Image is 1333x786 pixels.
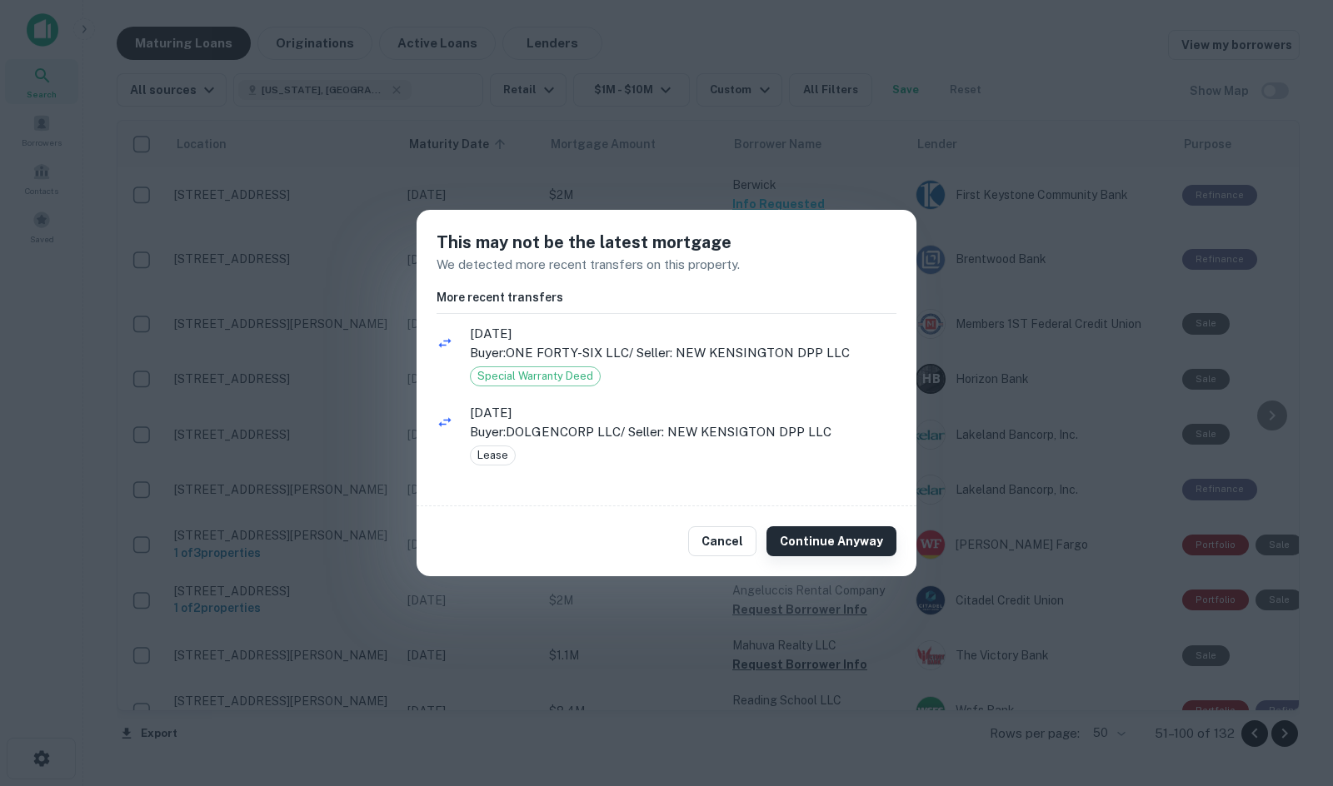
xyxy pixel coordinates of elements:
p: Buyer: DOLGENCORP LLC / Seller: NEW KENSIGTON DPP LLC [470,422,896,442]
button: Cancel [688,526,756,556]
span: [DATE] [470,403,896,423]
button: Continue Anyway [766,526,896,556]
iframe: Chat Widget [1250,653,1333,733]
h5: This may not be the latest mortgage [437,230,896,255]
span: [DATE] [470,324,896,344]
span: Special Warranty Deed [471,368,600,385]
div: Special Warranty Deed [470,366,601,386]
div: Lease [470,445,516,465]
p: We detected more recent transfers on this property. [437,255,896,275]
h6: More recent transfers [437,288,896,306]
span: Lease [471,447,515,464]
p: Buyer: ONE FORTY-SIX LLC / Seller: NEW KENSINGTON DPP LLC [470,343,896,363]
